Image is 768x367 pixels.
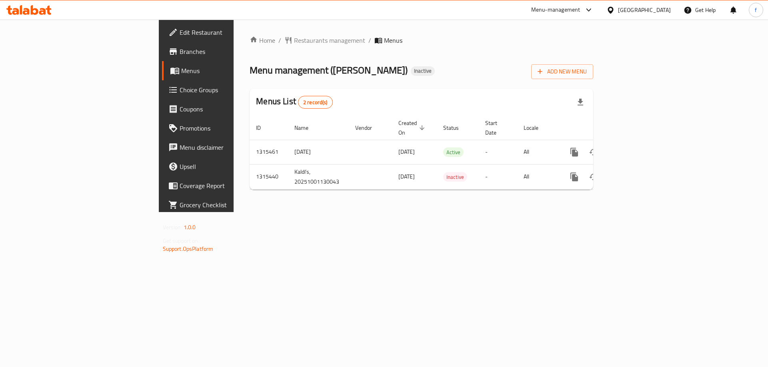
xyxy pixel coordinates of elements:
span: Version: [163,222,182,232]
span: Active [443,148,464,157]
a: Coverage Report [162,176,287,195]
span: Menu disclaimer [180,143,281,152]
td: Kaldi’s, 20251001130043 [288,164,349,189]
div: Export file [571,93,590,112]
span: Inactive [411,67,435,74]
button: Change Status [584,167,603,186]
th: Actions [558,116,648,140]
a: Grocery Checklist [162,195,287,214]
div: [GEOGRAPHIC_DATA] [618,6,671,14]
span: Branches [180,47,281,56]
span: Vendor [355,123,382,133]
span: 2 record(s) [298,99,332,106]
span: Status [443,123,469,133]
button: more [565,167,584,186]
td: - [479,164,517,189]
td: - [479,140,517,164]
a: Promotions [162,119,287,138]
a: Upsell [162,157,287,176]
span: Grocery Checklist [180,200,281,210]
a: Branches [162,42,287,61]
td: All [517,164,558,189]
div: Menu-management [531,5,580,15]
li: / [368,36,371,45]
span: Inactive [443,173,467,182]
span: ID [256,123,271,133]
span: Name [294,123,319,133]
span: [DATE] [398,171,415,182]
span: Promotions [180,123,281,133]
a: Restaurants management [284,36,365,45]
a: Edit Restaurant [162,23,287,42]
span: Start Date [485,118,508,137]
span: f [755,6,757,14]
a: Menus [162,61,287,80]
span: Menus [384,36,402,45]
div: Inactive [411,66,435,76]
a: Choice Groups [162,80,287,99]
span: Coupons [180,104,281,114]
div: Inactive [443,172,467,182]
div: Total records count [298,96,333,109]
td: [DATE] [288,140,349,164]
td: All [517,140,558,164]
a: Coupons [162,99,287,119]
span: 1.0.0 [184,222,196,232]
h2: Menus List [256,95,332,109]
span: [DATE] [398,147,415,157]
span: Created On [398,118,427,137]
span: Upsell [180,162,281,171]
button: Change Status [584,143,603,162]
nav: breadcrumb [250,36,593,45]
span: Locale [524,123,549,133]
table: enhanced table [250,116,648,190]
span: Choice Groups [180,85,281,95]
span: Restaurants management [294,36,365,45]
span: Get support on: [163,236,200,246]
span: Menu management ( [PERSON_NAME] ) [250,61,408,79]
a: Support.OpsPlatform [163,244,214,254]
span: Menus [181,66,281,75]
button: more [565,143,584,162]
a: Menu disclaimer [162,138,287,157]
span: Edit Restaurant [180,28,281,37]
span: Coverage Report [180,181,281,190]
button: Add New Menu [531,64,593,79]
span: Add New Menu [538,67,587,77]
